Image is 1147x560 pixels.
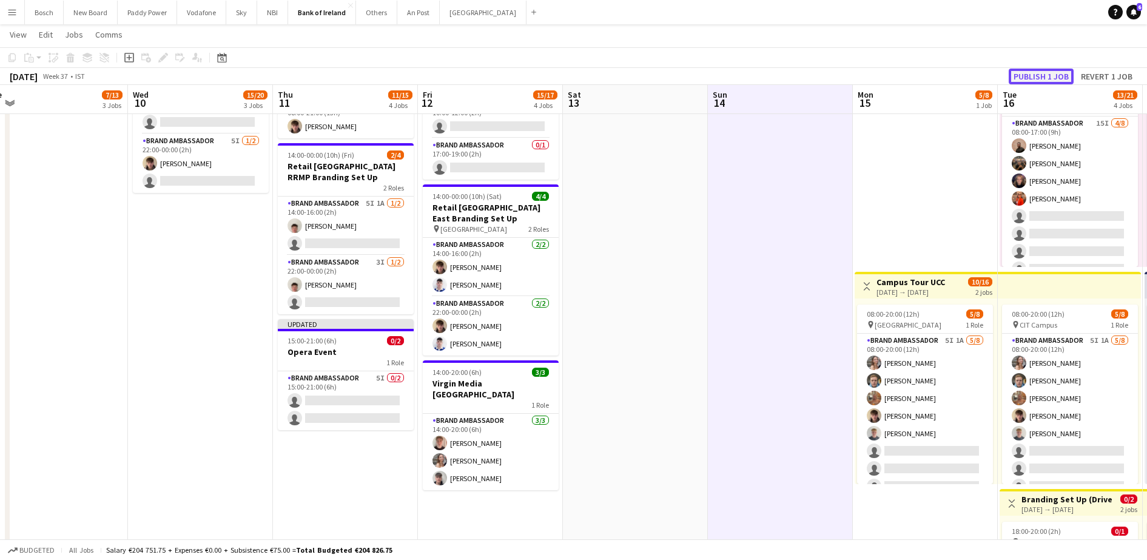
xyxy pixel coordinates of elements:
span: 15:00-21:00 (6h) [288,336,337,345]
div: [DATE] → [DATE] [1021,505,1112,514]
span: Sun [713,89,727,100]
div: 3 Jobs [244,101,267,110]
h3: Retail [GEOGRAPHIC_DATA] RRMP Branding Set Up [278,161,414,183]
button: New Board [64,1,118,24]
span: Sat [568,89,581,100]
app-card-role: Brand Ambassador5I1A5/808:00-20:00 (12h)[PERSON_NAME][PERSON_NAME][PERSON_NAME][PERSON_NAME][PERS... [1002,334,1138,498]
div: Salary €204 751.75 + Expenses €0.00 + Subsistence €75.00 = [106,545,392,555]
span: 1 Role [531,400,549,410]
span: Tue [1003,89,1017,100]
span: 0/2 [387,336,404,345]
div: 2 jobs [975,286,992,297]
span: 11 [276,96,293,110]
span: 13 [566,96,581,110]
span: 14:00-00:00 (10h) (Fri) [288,150,354,160]
span: 4/4 [532,192,549,201]
a: Edit [34,27,58,42]
app-card-role: Brand Ambassador5I1A5/808:00-20:00 (12h)[PERSON_NAME][PERSON_NAME][PERSON_NAME][PERSON_NAME][PERS... [857,334,993,498]
a: Jobs [60,27,88,42]
span: 10/16 [968,277,992,286]
span: 6 [1137,3,1142,11]
app-card-role: Brand Ambassador2/222:00-00:00 (2h)[PERSON_NAME][PERSON_NAME] [423,297,559,356]
app-card-role: Brand Ambassador15I4/808:00-17:00 (9h)[PERSON_NAME][PERSON_NAME][PERSON_NAME][PERSON_NAME] [1002,116,1138,281]
span: 2 Roles [528,224,549,234]
span: 12 [421,96,432,110]
span: Week 37 [40,72,70,81]
span: 5/8 [1111,309,1128,319]
app-job-card: 08:00-20:00 (12h)5/8 CIT Campus1 RoleBrand Ambassador5I1A5/808:00-20:00 (12h)[PERSON_NAME][PERSON... [1002,305,1138,484]
span: 15/20 [243,90,267,100]
h3: Retail [GEOGRAPHIC_DATA] East Branding Set Up [423,202,559,224]
div: 4 Jobs [534,101,557,110]
div: [DATE] [10,70,38,83]
span: [GEOGRAPHIC_DATA] [1020,538,1086,547]
div: Updated [278,319,414,329]
app-job-card: 08:00-17:00 (9h)4/8 UCD1 RoleBrand Ambassador15I4/808:00-17:00 (9h)[PERSON_NAME][PERSON_NAME][PER... [1002,87,1138,267]
button: Others [356,1,397,24]
a: 6 [1126,5,1141,19]
span: 11/15 [388,90,412,100]
button: NBI [257,1,288,24]
app-card-role: Brand Ambassador5I0/215:00-21:00 (6h) [278,371,414,430]
span: 1 Role [1111,320,1128,329]
button: Bosch [25,1,64,24]
h3: Virgin Media [GEOGRAPHIC_DATA] [423,378,559,400]
div: 4 Jobs [389,101,412,110]
span: 0/2 [1120,494,1137,504]
button: Bank of Ireland [288,1,356,24]
app-card-role: Brand Ambassador5I1A1/214:00-16:00 (2h)[PERSON_NAME] [278,197,414,255]
span: 15/17 [533,90,557,100]
span: 2/4 [387,150,404,160]
app-card-role: Brand Ambassador0/110:00-12:00 (2h) [423,97,559,138]
h3: Branding Set Up (Driver) - Overnight [1021,494,1112,505]
span: View [10,29,27,40]
button: Vodafone [177,1,226,24]
span: 0/1 [1111,527,1128,536]
div: 2 jobs [1120,504,1137,514]
div: 3 Jobs [103,101,122,110]
a: Comms [90,27,127,42]
button: Sky [226,1,257,24]
span: 15 [856,96,873,110]
h3: Campus Tour UCC [876,277,945,288]
div: IST [75,72,85,81]
div: 1 Job [976,101,992,110]
div: [DATE] → [DATE] [876,288,945,297]
app-job-card: 14:00-00:00 (10h) (Fri)2/4Retail [GEOGRAPHIC_DATA] RRMP Branding Set Up2 RolesBrand Ambassador5I1... [278,143,414,314]
span: 1 Role [966,320,983,329]
span: [GEOGRAPHIC_DATA] [875,320,941,329]
span: Edit [39,29,53,40]
span: Budgeted [19,546,55,555]
app-job-card: 14:00-20:00 (6h)3/3Virgin Media [GEOGRAPHIC_DATA]1 RoleBrand Ambassador3/314:00-20:00 (6h)[PERSON... [423,360,559,490]
span: 1 Role [1111,538,1128,547]
span: 10 [131,96,149,110]
app-card-role: Brand Ambassador2/214:00-16:00 (2h)[PERSON_NAME][PERSON_NAME] [423,238,559,297]
span: 14 [711,96,727,110]
button: An Post [397,1,440,24]
span: 14:00-00:00 (10h) (Sat) [432,192,502,201]
span: 08:00-20:00 (12h) [867,309,920,319]
span: Comms [95,29,123,40]
app-job-card: 08:00-20:00 (12h)5/8 [GEOGRAPHIC_DATA]1 RoleBrand Ambassador5I1A5/808:00-20:00 (12h)[PERSON_NAME]... [857,305,993,484]
span: Wed [133,89,149,100]
button: [GEOGRAPHIC_DATA] [440,1,526,24]
span: CIT Campus [1020,320,1057,329]
span: 14:00-20:00 (6h) [432,368,482,377]
app-card-role: Brand Ambassador0/117:00-19:00 (2h) [423,138,559,180]
div: 4 Jobs [1114,101,1137,110]
span: 2 Roles [383,183,404,192]
div: Updated15:00-21:00 (6h)0/2Opera Event1 RoleBrand Ambassador5I0/215:00-21:00 (6h) [278,319,414,430]
span: All jobs [67,545,96,555]
span: 5/8 [966,309,983,319]
span: Total Budgeted €204 826.75 [296,545,392,555]
app-job-card: 14:00-00:00 (10h) (Sat)4/4Retail [GEOGRAPHIC_DATA] East Branding Set Up [GEOGRAPHIC_DATA]2 RolesB... [423,184,559,356]
span: 3/3 [532,368,549,377]
div: 10:00-19:00 (9h)0/2Branding Set Up [GEOGRAPHIC_DATA]2 RolesBrand Ambassador0/110:00-12:00 (2h) Br... [423,55,559,180]
span: 1 Role [386,358,404,367]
